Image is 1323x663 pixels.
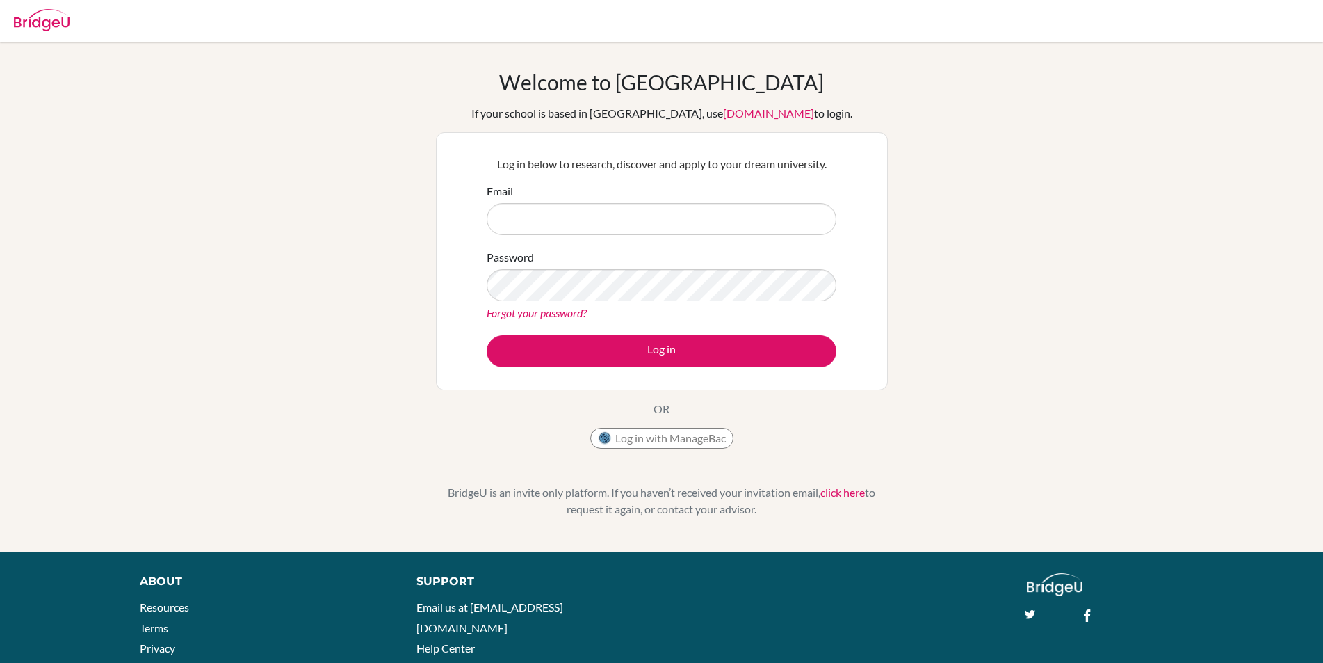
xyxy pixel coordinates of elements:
button: Log in [487,335,836,367]
img: Bridge-U [14,9,70,31]
a: Privacy [140,641,175,655]
a: [DOMAIN_NAME] [723,106,814,120]
a: click here [820,486,865,499]
div: About [140,573,385,590]
a: Email us at [EMAIL_ADDRESS][DOMAIN_NAME] [416,600,563,634]
img: logo_white@2x-f4f0deed5e89b7ecb1c2cc34c3e3d731f90f0f143d5ea2071677605dd97b5244.png [1027,573,1083,596]
a: Help Center [416,641,475,655]
label: Email [487,183,513,200]
label: Password [487,249,534,266]
p: Log in below to research, discover and apply to your dream university. [487,156,836,173]
h1: Welcome to [GEOGRAPHIC_DATA] [499,70,824,95]
button: Log in with ManageBac [590,428,733,449]
a: Terms [140,621,168,634]
a: Forgot your password? [487,306,587,319]
p: OR [654,401,669,417]
p: BridgeU is an invite only platform. If you haven’t received your invitation email, to request it ... [436,484,888,518]
div: If your school is based in [GEOGRAPHIC_DATA], use to login. [471,105,852,122]
a: Resources [140,600,189,614]
div: Support [416,573,646,590]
